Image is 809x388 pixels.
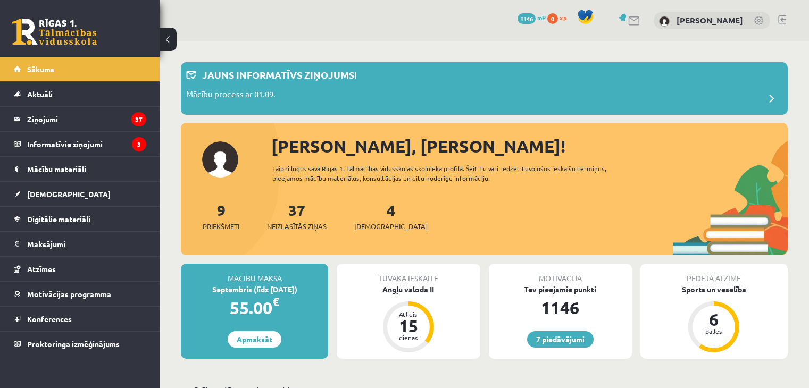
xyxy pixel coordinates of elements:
[27,164,86,174] span: Mācību materiāli
[640,284,788,354] a: Sports un veselība 6 balles
[14,82,146,106] a: Aktuāli
[393,334,424,341] div: dienas
[14,132,146,156] a: Informatīvie ziņojumi3
[27,89,53,99] span: Aktuāli
[393,311,424,317] div: Atlicis
[14,282,146,306] a: Motivācijas programma
[518,13,546,22] a: 1146 mP
[518,13,536,24] span: 1146
[14,232,146,256] a: Maksājumi
[203,221,239,232] span: Priekšmeti
[12,19,97,45] a: Rīgas 1. Tālmācības vidusskola
[203,200,239,232] a: 9Priekšmeti
[659,16,670,27] img: Elizabete Linde
[14,157,146,181] a: Mācību materiāli
[131,112,146,126] i: 37
[527,331,594,348] a: 7 piedāvājumi
[27,289,111,299] span: Motivācijas programma
[337,284,480,295] div: Angļu valoda II
[27,132,146,156] legend: Informatīvie ziņojumi
[337,264,480,284] div: Tuvākā ieskaite
[489,284,632,295] div: Tev pieejamie punkti
[202,68,357,82] p: Jauns informatīvs ziņojums!
[698,328,730,334] div: balles
[27,264,56,274] span: Atzīmes
[354,221,428,232] span: [DEMOGRAPHIC_DATA]
[27,232,146,256] legend: Maksājumi
[393,317,424,334] div: 15
[272,294,279,309] span: €
[547,13,572,22] a: 0 xp
[677,15,743,26] a: [PERSON_NAME]
[14,207,146,231] a: Digitālie materiāli
[698,311,730,328] div: 6
[186,88,276,103] p: Mācību process ar 01.09.
[14,57,146,81] a: Sākums
[27,339,120,349] span: Proktoringa izmēģinājums
[181,284,328,295] div: Septembris (līdz [DATE])
[27,189,111,199] span: [DEMOGRAPHIC_DATA]
[27,214,90,224] span: Digitālie materiāli
[537,13,546,22] span: mP
[354,200,428,232] a: 4[DEMOGRAPHIC_DATA]
[271,133,788,159] div: [PERSON_NAME], [PERSON_NAME]!
[27,107,146,131] legend: Ziņojumi
[132,137,146,151] i: 3
[267,221,327,232] span: Neizlasītās ziņas
[14,107,146,131] a: Ziņojumi37
[489,264,632,284] div: Motivācija
[14,307,146,331] a: Konferences
[272,164,637,183] div: Laipni lūgts savā Rīgas 1. Tālmācības vidusskolas skolnieka profilā. Šeit Tu vari redzēt tuvojošo...
[186,68,782,109] a: Jauns informatīvs ziņojums! Mācību process ar 01.09.
[228,331,281,348] a: Apmaksāt
[14,332,146,356] a: Proktoringa izmēģinājums
[337,284,480,354] a: Angļu valoda II Atlicis 15 dienas
[27,314,72,324] span: Konferences
[547,13,558,24] span: 0
[14,257,146,281] a: Atzīmes
[14,182,146,206] a: [DEMOGRAPHIC_DATA]
[560,13,566,22] span: xp
[181,264,328,284] div: Mācību maksa
[267,200,327,232] a: 37Neizlasītās ziņas
[27,64,54,74] span: Sākums
[489,295,632,320] div: 1146
[640,264,788,284] div: Pēdējā atzīme
[640,284,788,295] div: Sports un veselība
[181,295,328,320] div: 55.00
